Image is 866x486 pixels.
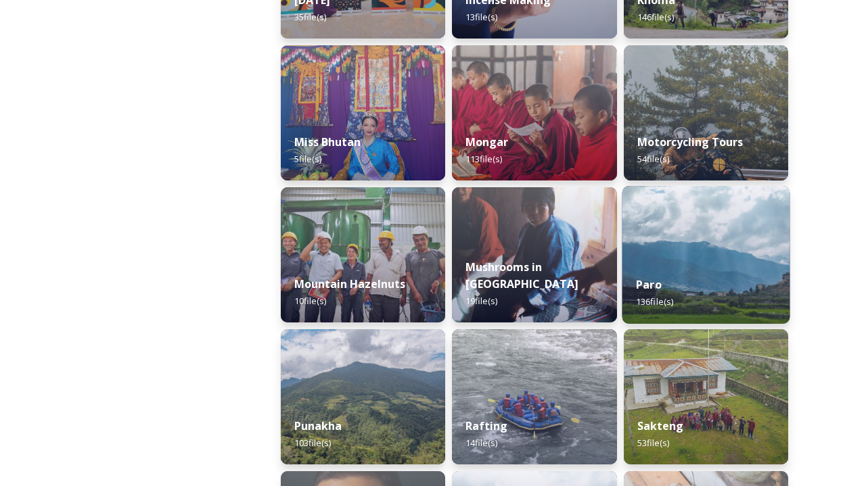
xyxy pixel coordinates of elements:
img: Paro%2520050723%2520by%2520Amp%2520Sripimanwat-20.jpg [622,186,790,324]
span: 10 file(s) [294,295,326,307]
img: WattBryan-20170720-0740-P50.jpg [281,187,445,322]
span: 13 file(s) [465,11,497,23]
span: 35 file(s) [294,11,326,23]
img: Sakteng%2520070723%2520by%2520Nantawat-5.jpg [624,329,788,464]
strong: Miss Bhutan [294,135,361,149]
strong: Mongar [465,135,508,149]
span: 146 file(s) [637,11,674,23]
strong: Mushrooms in [GEOGRAPHIC_DATA] [465,260,578,291]
span: 113 file(s) [465,153,502,165]
strong: Sakteng [637,418,683,433]
span: 19 file(s) [465,295,497,307]
strong: Rafting [465,418,507,433]
img: f73f969a-3aba-4d6d-a863-38e7472ec6b1.JPG [452,329,616,464]
strong: Punakha [294,418,342,433]
strong: Paro [636,277,662,292]
span: 5 file(s) [294,153,321,165]
span: 53 file(s) [637,437,669,449]
span: 14 file(s) [465,437,497,449]
img: Miss%2520Bhutan%2520Tashi%2520Choden%25205.jpg [281,45,445,180]
strong: Motorcycling Tours [637,135,743,149]
strong: Mountain Hazelnuts [294,276,405,291]
span: 136 file(s) [636,295,673,308]
span: 103 file(s) [294,437,331,449]
span: 54 file(s) [637,153,669,165]
img: Mongar%2520and%2520Dametshi%2520110723%2520by%2520Amp%2520Sripimanwat-9.jpg [452,45,616,180]
img: By%2520Leewang%2520Tobgay%252C%2520President%252C%2520The%2520Badgers%2520Motorcycle%2520Club%252... [624,45,788,180]
img: _SCH7798.jpg [452,187,616,322]
img: 2022-10-01%252012.59.42.jpg [281,329,445,464]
